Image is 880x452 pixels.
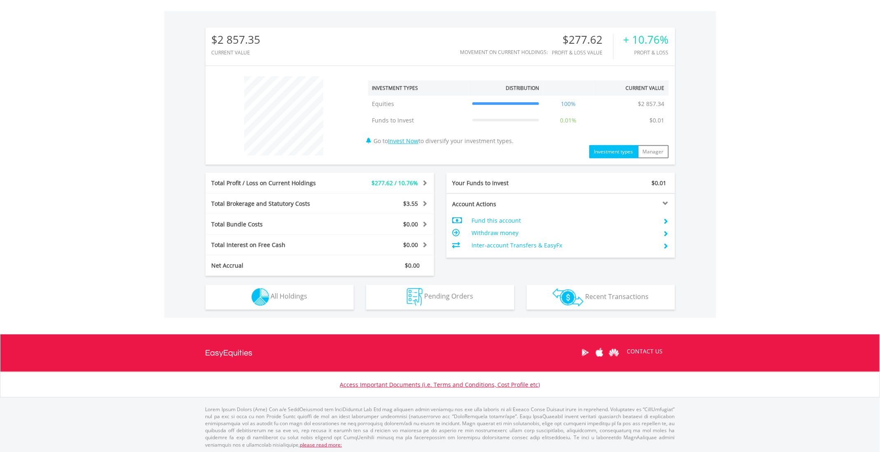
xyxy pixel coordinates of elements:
div: Total Brokerage and Statutory Costs [205,200,339,208]
button: All Holdings [205,285,354,310]
span: $0.00 [405,261,420,269]
div: Distribution [506,85,539,92]
th: Current Value [593,80,669,96]
a: EasyEquities [205,334,253,372]
a: Apple [593,340,607,365]
a: please read more: [300,441,342,448]
td: $0.01 [646,112,669,129]
div: Account Actions [446,200,561,208]
div: Net Accrual [205,261,339,270]
a: Invest Now [388,137,419,145]
td: Equities [368,96,468,112]
td: 0.01% [543,112,593,129]
span: $3.55 [404,200,418,207]
div: Total Interest on Free Cash [205,241,339,249]
div: $277.62 [552,34,613,46]
div: Total Bundle Costs [205,220,339,228]
a: Access Important Documents (i.e. Terms and Conditions, Cost Profile etc) [340,381,540,388]
span: $0.01 [652,179,667,187]
span: $0.00 [404,241,418,249]
div: Go to to diversify your investment types. [362,72,675,158]
div: + 10.76% [623,34,669,46]
div: Total Profit / Loss on Current Holdings [205,179,339,187]
p: Lorem Ipsum Dolors (Ame) Con a/e SeddOeiusmod tem InciDiduntut Lab Etd mag aliquaen admin veniamq... [205,406,675,448]
div: Profit & Loss [623,50,669,55]
button: Pending Orders [366,285,514,310]
a: Google Play [578,340,593,365]
img: holdings-wht.png [252,288,269,306]
span: Recent Transactions [585,292,649,301]
div: Your Funds to Invest [446,179,561,187]
td: $2 857.34 [634,96,669,112]
td: Fund this account [472,214,656,227]
img: transactions-zar-wht.png [553,288,584,306]
div: CURRENT VALUE [212,50,261,55]
div: $2 857.35 [212,34,261,46]
td: 100% [543,96,593,112]
button: Investment types [589,145,638,158]
span: All Holdings [271,292,308,301]
span: Pending Orders [424,292,473,301]
img: pending_instructions-wht.png [407,288,422,306]
a: CONTACT US [621,340,669,363]
button: Manager [638,145,669,158]
div: Profit & Loss Value [552,50,613,55]
th: Investment Types [368,80,468,96]
button: Recent Transactions [527,285,675,310]
span: $277.62 / 10.76% [372,179,418,187]
div: Movement on Current Holdings: [460,49,548,55]
td: Funds to Invest [368,112,468,129]
span: $0.00 [404,220,418,228]
a: Huawei [607,340,621,365]
td: Withdraw money [472,227,656,239]
td: Inter-account Transfers & EasyFx [472,239,656,252]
